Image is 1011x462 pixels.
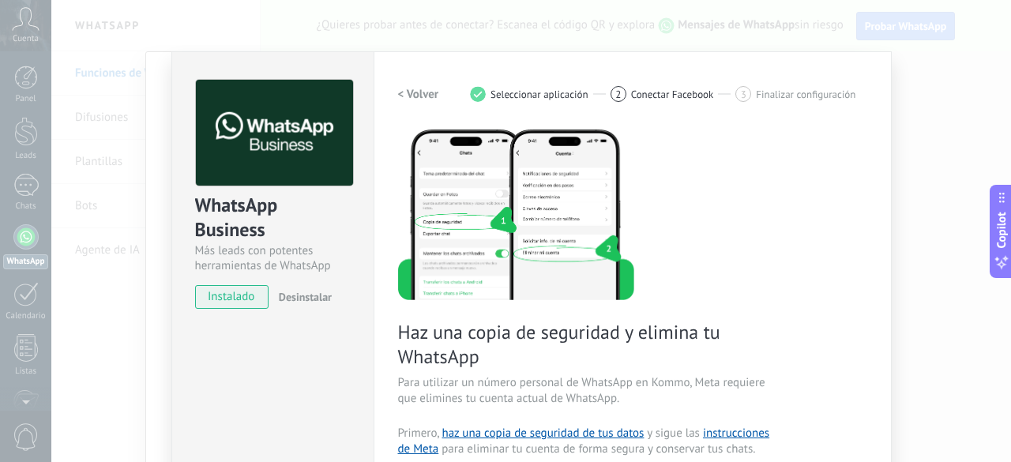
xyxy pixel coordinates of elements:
[615,88,621,101] span: 2
[272,285,332,309] button: Desinstalar
[398,87,439,102] h2: < Volver
[279,290,332,304] span: Desinstalar
[398,80,439,108] button: < Volver
[994,212,1009,248] span: Copilot
[398,320,774,369] span: Haz una copia de seguridad y elimina tu WhatsApp
[442,426,644,441] a: haz una copia de seguridad de tus datos
[756,88,855,100] span: Finalizar configuración
[195,193,351,243] div: WhatsApp Business
[631,88,714,100] span: Conectar Facebook
[398,375,774,407] span: Para utilizar un número personal de WhatsApp en Kommo, Meta requiere que elimines tu cuenta actua...
[490,88,588,100] span: Seleccionar aplicación
[196,80,353,186] img: logo_main.png
[398,426,770,456] a: instrucciones de Meta
[398,127,634,300] img: delete personal phone
[196,285,268,309] span: instalado
[741,88,746,101] span: 3
[195,243,351,273] div: Más leads con potentes herramientas de WhatsApp
[398,426,774,457] span: Primero, y sigue las para eliminar tu cuenta de forma segura y conservar tus chats.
